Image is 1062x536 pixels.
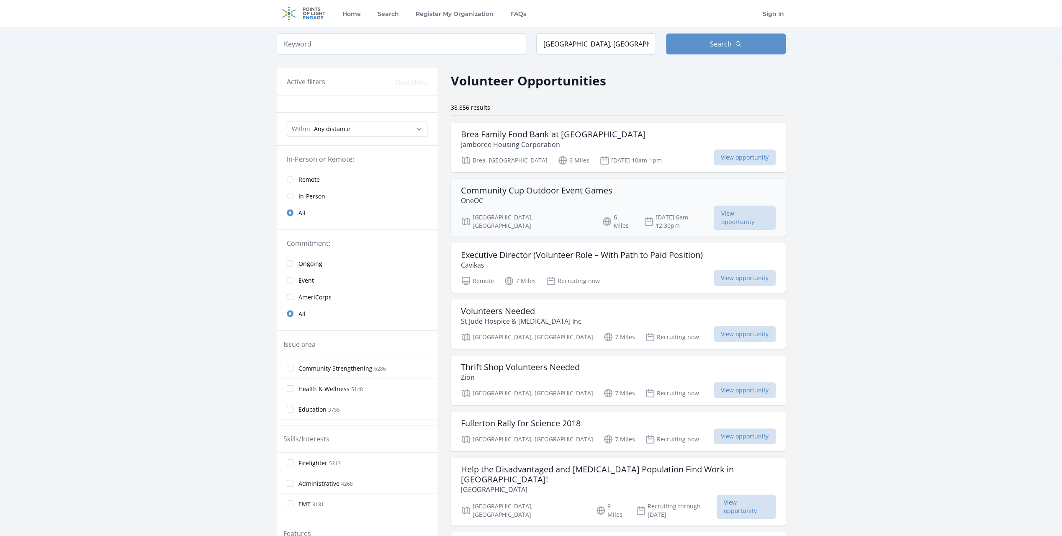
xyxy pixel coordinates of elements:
a: All [277,305,437,322]
input: Administrative 4268 [287,480,293,487]
legend: Commitment: [287,238,427,248]
input: Community Strengthening 6286 [287,365,293,371]
button: Clear filters [395,78,427,86]
input: Health & Wellness 5148 [287,385,293,392]
a: Help the Disadvantaged and [MEDICAL_DATA] Population Find Work in [GEOGRAPHIC_DATA]! [GEOGRAPHIC_... [451,458,786,526]
a: Ongoing [277,255,437,272]
p: [GEOGRAPHIC_DATA], [GEOGRAPHIC_DATA] [461,434,593,444]
input: Education 3755 [287,406,293,412]
legend: In-Person or Remote: [287,154,427,164]
a: Brea Family Food Bank at [GEOGRAPHIC_DATA] Jamboree Housing Corporation Brea, [GEOGRAPHIC_DATA] 6... [451,123,786,172]
p: [GEOGRAPHIC_DATA], [GEOGRAPHIC_DATA] [461,332,593,342]
h3: Community Cup Outdoor Event Games [461,186,612,196]
a: Event [277,272,437,289]
p: Brea, [GEOGRAPHIC_DATA] [461,155,548,165]
span: Community Strengthening [298,364,373,373]
span: View opportunity [714,382,776,398]
span: 5148 [351,386,363,393]
a: Community Cup Outdoor Event Games OneOC [GEOGRAPHIC_DATA], [GEOGRAPHIC_DATA] 6 Miles [DATE] 6am-1... [451,179,786,237]
p: Jamboree Housing Corporation [461,139,646,149]
span: View opportunity [714,149,776,165]
legend: Skills/Interests [283,434,329,444]
h3: Active filters [287,77,325,87]
p: Cavikas [461,260,703,270]
a: Volunteers Needed St Jude Hospice & [MEDICAL_DATA] Inc [GEOGRAPHIC_DATA], [GEOGRAPHIC_DATA] 7 Mil... [451,299,786,349]
p: OneOC [461,196,612,206]
select: Search Radius [287,121,427,137]
a: AmeriCorps [277,289,437,305]
p: 7 Miles [603,434,635,444]
span: All [298,310,306,318]
a: Remote [277,171,437,188]
input: Location [536,33,656,54]
p: 7 Miles [504,276,536,286]
span: Event [298,276,314,285]
span: EMT [298,500,311,508]
span: 5313 [329,460,341,467]
a: All [277,204,437,221]
button: Search [666,33,786,54]
h2: Volunteer Opportunities [451,71,606,90]
input: EMT 3181 [287,500,293,507]
a: Thrift Shop Volunteers Needed Zion [GEOGRAPHIC_DATA], [GEOGRAPHIC_DATA] 7 Miles Recruiting now Vi... [451,356,786,405]
p: [GEOGRAPHIC_DATA] [461,484,776,495]
span: 3181 [312,501,324,508]
p: [DATE] 6am-12:30pm [644,213,714,230]
p: 7 Miles [603,332,635,342]
span: 4268 [341,480,353,487]
span: Remote [298,175,320,184]
span: All [298,209,306,217]
span: 3755 [328,406,340,413]
input: Keyword [277,33,526,54]
span: Administrative [298,479,339,488]
a: Executive Director (Volunteer Role – With Path to Paid Position) Cavikas Remote 7 Miles Recruitin... [451,243,786,293]
p: 6 Miles [558,155,589,165]
p: Recruiting now [645,388,699,398]
a: In-Person [277,188,437,204]
span: 6286 [374,365,386,372]
p: Recruiting through [DATE] [636,502,717,519]
a: Fullerton Rally for Science 2018 [GEOGRAPHIC_DATA], [GEOGRAPHIC_DATA] 7 Miles Recruiting now View... [451,412,786,451]
span: View opportunity [717,495,776,519]
p: 9 Miles [596,502,626,519]
span: In-Person [298,192,325,201]
span: View opportunity [714,326,776,342]
span: Search [710,39,732,49]
p: 6 Miles [602,213,633,230]
legend: Issue area [283,339,316,349]
span: View opportunity [714,206,775,230]
h3: Brea Family Food Bank at [GEOGRAPHIC_DATA] [461,129,646,139]
p: St Jude Hospice & [MEDICAL_DATA] Inc [461,316,581,326]
span: Health & Wellness [298,385,350,393]
p: [GEOGRAPHIC_DATA], [GEOGRAPHIC_DATA] [461,502,586,519]
span: View opportunity [714,270,776,286]
h3: Volunteers Needed [461,306,581,316]
span: Firefighter [298,459,327,467]
span: AmeriCorps [298,293,332,301]
span: Ongoing [298,260,322,268]
p: [GEOGRAPHIC_DATA], [GEOGRAPHIC_DATA] [461,388,593,398]
p: Recruiting now [645,332,699,342]
span: Education [298,405,327,414]
span: 38,856 results [451,103,490,111]
p: Zion [461,372,580,382]
input: Firefighter 5313 [287,459,293,466]
h3: Fullerton Rally for Science 2018 [461,418,581,428]
p: [GEOGRAPHIC_DATA], [GEOGRAPHIC_DATA] [461,213,592,230]
h3: Help the Disadvantaged and [MEDICAL_DATA] Population Find Work in [GEOGRAPHIC_DATA]! [461,464,776,484]
span: View opportunity [714,428,776,444]
p: Recruiting now [546,276,600,286]
p: Recruiting now [645,434,699,444]
p: Remote [461,276,494,286]
h3: Thrift Shop Volunteers Needed [461,362,580,372]
h3: Executive Director (Volunteer Role – With Path to Paid Position) [461,250,703,260]
p: [DATE] 10am-1pm [599,155,662,165]
p: 7 Miles [603,388,635,398]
